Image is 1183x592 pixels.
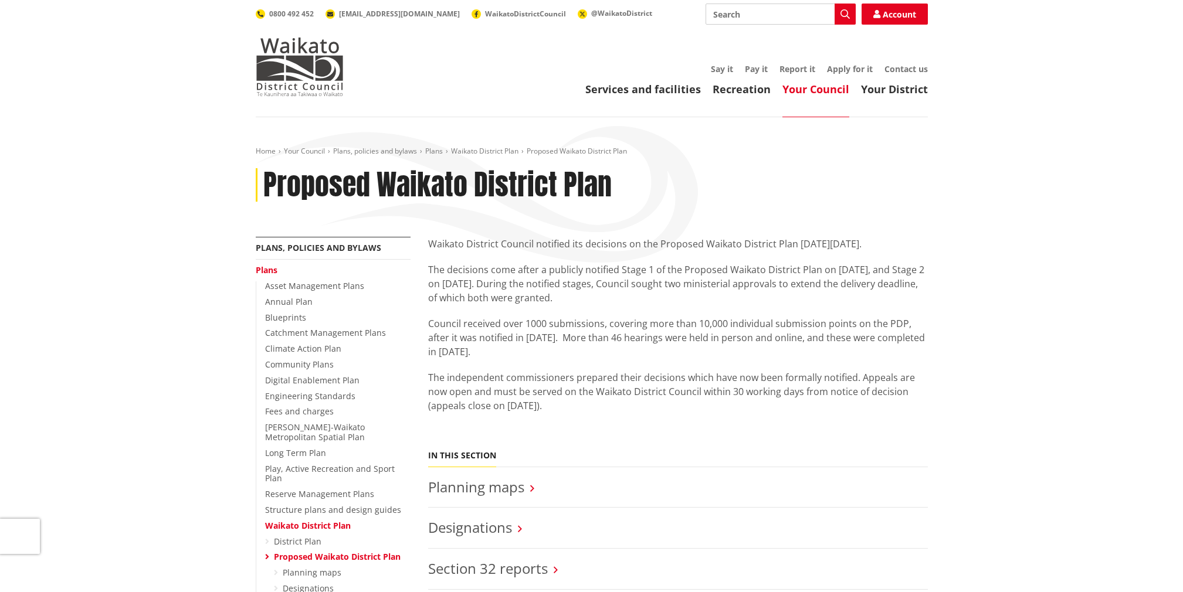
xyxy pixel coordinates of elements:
a: Pay it [745,63,768,74]
a: Waikato District Plan [451,146,518,156]
a: Structure plans and design guides [265,504,401,515]
p: The decisions come after a publicly notified Stage 1 of the Proposed Waikato District Plan on [DA... [428,263,928,305]
a: Blueprints [265,312,306,323]
a: Report it [779,63,815,74]
a: District Plan [274,536,321,547]
p: Waikato District Council notified its decisions on the Proposed Waikato District Plan [DATE][DATE]. [428,237,928,251]
a: Planning maps [428,477,524,496]
h5: In this section [428,451,496,461]
span: [EMAIL_ADDRESS][DOMAIN_NAME] [339,9,460,19]
a: Asset Management Plans [265,280,364,291]
a: Community Plans [265,359,334,370]
a: Designations [428,518,512,537]
nav: breadcrumb [256,147,928,156]
span: @WaikatoDistrict [591,8,652,18]
span: WaikatoDistrictCouncil [485,9,566,19]
a: Proposed Waikato District Plan [274,551,401,562]
a: Waikato District Plan [265,520,351,531]
a: Plans [425,146,443,156]
a: Section 32 reports [428,559,548,578]
a: WaikatoDistrictCouncil [472,9,566,19]
p: Council received over 1000 submissions, covering more than 10,000 individual submission points on... [428,317,928,359]
a: Engineering Standards [265,390,355,402]
img: Waikato District Council - Te Kaunihera aa Takiwaa o Waikato [256,38,344,96]
a: Reserve Management Plans [265,488,374,499]
a: Play, Active Recreation and Sport Plan [265,463,395,484]
a: @WaikatoDistrict [578,8,652,18]
a: Fees and charges [265,406,334,417]
a: Say it [711,63,733,74]
a: Catchment Management Plans [265,327,386,338]
a: Your District [861,82,928,96]
a: Recreation [713,82,771,96]
a: Apply for it [827,63,873,74]
a: Home [256,146,276,156]
a: Your Council [284,146,325,156]
a: Annual Plan [265,296,313,307]
span: 0800 492 452 [269,9,314,19]
p: The independent commissioners prepared their decisions which have now been formally notified. App... [428,370,928,413]
a: Plans [256,264,277,275]
a: [EMAIL_ADDRESS][DOMAIN_NAME] [326,9,460,19]
a: Contact us [884,63,928,74]
a: Plans, policies and bylaws [333,146,417,156]
a: Planning maps [283,567,341,578]
a: Digital Enablement Plan [265,375,360,386]
a: 0800 492 452 [256,9,314,19]
a: Services and facilities [585,82,701,96]
input: Search input [706,4,856,25]
a: Climate Action Plan [265,343,341,354]
a: Plans, policies and bylaws [256,242,381,253]
a: [PERSON_NAME]-Waikato Metropolitan Spatial Plan [265,421,365,443]
h1: Proposed Waikato District Plan [263,168,612,202]
span: Proposed Waikato District Plan [527,146,627,156]
a: Long Term Plan [265,447,326,458]
a: Your Council [782,82,849,96]
a: Account [862,4,928,25]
